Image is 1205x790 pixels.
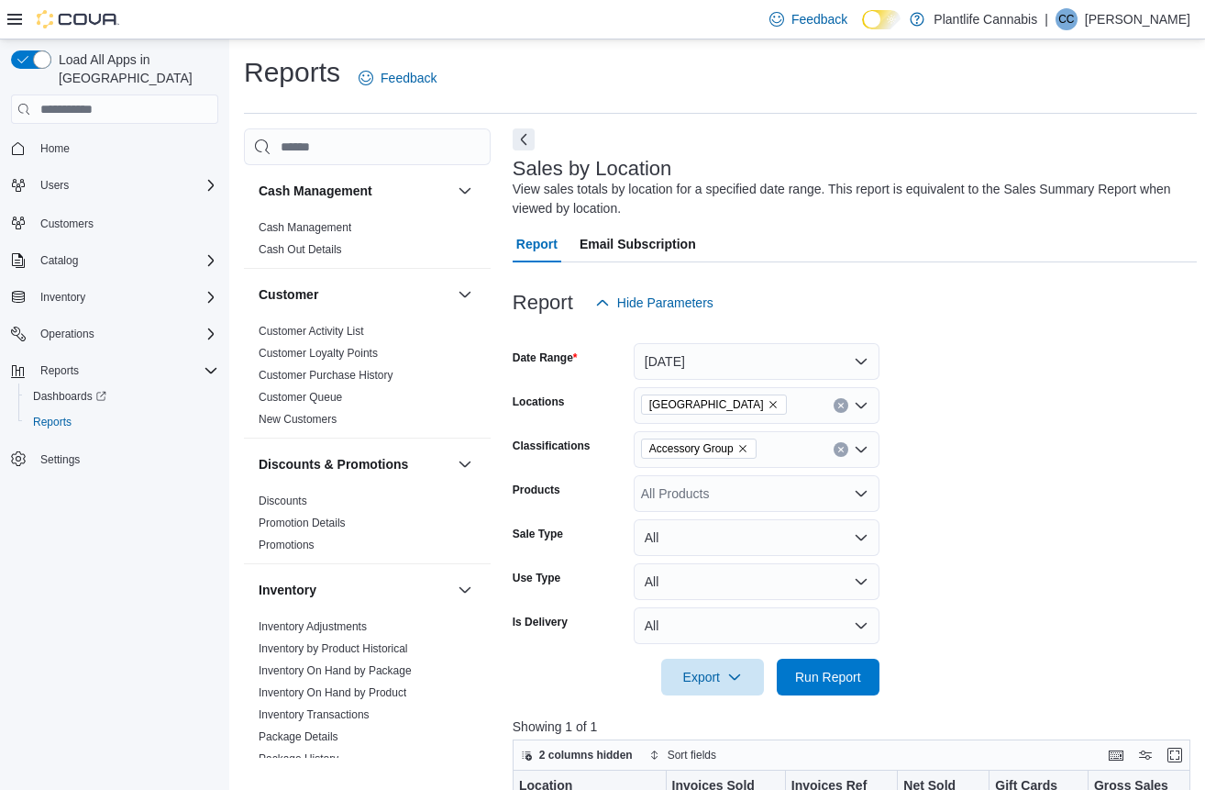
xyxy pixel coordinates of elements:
span: Sort fields [668,748,716,762]
a: Customer Queue [259,391,342,404]
span: Settings [33,448,218,471]
button: Customers [4,209,226,236]
span: [GEOGRAPHIC_DATA] [649,395,764,414]
span: 2 columns hidden [539,748,633,762]
span: Reports [40,363,79,378]
button: Cash Management [259,182,450,200]
button: Users [4,172,226,198]
h3: Customer [259,285,318,304]
span: Catalog [33,250,218,272]
a: Feedback [762,1,855,38]
span: Dark Mode [862,29,863,30]
span: Customers [40,217,94,231]
button: Next [513,128,535,150]
div: Customer [244,320,491,438]
button: All [634,563,879,600]
span: Reports [26,411,218,433]
span: Feedback [791,10,847,28]
span: CC [1058,8,1074,30]
span: Accessory Group [641,439,757,459]
div: View sales totals by location for a specified date range. This report is equivalent to the Sales ... [513,180,1188,218]
img: Cova [37,10,119,28]
div: Cash Management [244,217,491,268]
label: Use Type [513,571,560,585]
span: Catalog [40,253,78,268]
a: Reports [26,411,79,433]
span: Package History [259,751,338,766]
span: Dashboards [26,385,218,407]
a: Inventory On Hand by Package [259,664,412,677]
button: Operations [4,321,226,347]
a: Inventory Transactions [259,708,370,721]
button: Catalog [4,248,226,273]
span: Home [40,141,70,156]
h3: Sales by Location [513,158,672,180]
span: Customer Purchase History [259,368,393,383]
button: Reports [4,358,226,384]
span: New Customers [259,412,337,427]
button: Clear input [834,398,848,413]
button: Customer [259,285,450,304]
h1: Reports [244,54,340,91]
a: Inventory On Hand by Product [259,686,406,699]
span: Inventory [33,286,218,308]
button: Open list of options [854,486,868,501]
span: Reports [33,360,218,382]
button: Remove Fort Saskatchewan from selection in this group [768,399,779,410]
button: Enter fullscreen [1164,744,1186,766]
h3: Cash Management [259,182,372,200]
button: Reports [18,409,226,435]
button: 2 columns hidden [514,744,640,766]
a: Promotion Details [259,517,346,529]
span: Load All Apps in [GEOGRAPHIC_DATA] [51,50,218,87]
button: Display options [1134,744,1156,766]
a: Package History [259,752,338,765]
button: Customer [454,284,476,306]
a: Home [33,138,77,160]
button: Reports [33,360,86,382]
button: Users [33,174,76,196]
button: Inventory [454,579,476,601]
span: Hide Parameters [617,294,713,312]
label: Products [513,483,560,497]
span: Package Details [259,729,338,744]
span: Fort Saskatchewan [641,395,787,415]
span: Export [672,659,753,695]
button: Discounts & Promotions [454,453,476,475]
div: Clarke Cole [1056,8,1078,30]
span: Users [40,178,69,193]
span: Cash Out Details [259,242,342,257]
button: Operations [33,323,102,345]
a: Discounts [259,495,307,507]
span: Cash Management [259,220,351,235]
span: Settings [40,452,80,467]
span: Customer Activity List [259,324,364,339]
button: Hide Parameters [588,284,721,321]
button: Remove Accessory Group from selection in this group [737,443,748,454]
nav: Complex example [11,128,218,520]
label: Date Range [513,350,578,365]
button: Inventory [33,286,93,308]
a: Cash Management [259,221,351,234]
span: Accessory Group [649,440,734,458]
p: Showing 1 of 1 [513,718,1198,736]
a: Package Details [259,730,338,743]
span: Inventory Adjustments [259,619,367,634]
span: Discounts [259,494,307,508]
button: Export [661,659,764,695]
span: Dashboards [33,389,106,404]
h3: Inventory [259,581,316,599]
span: Promotions [259,538,315,552]
h3: Report [513,292,573,314]
button: All [634,607,879,644]
span: Inventory On Hand by Product [259,685,406,700]
span: Feedback [381,69,437,87]
span: Operations [33,323,218,345]
label: Sale Type [513,527,563,541]
a: New Customers [259,413,337,426]
span: Run Report [795,668,861,686]
span: Home [33,137,218,160]
a: Dashboards [26,385,114,407]
span: Inventory by Product Historical [259,641,408,656]
button: Inventory [4,284,226,310]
